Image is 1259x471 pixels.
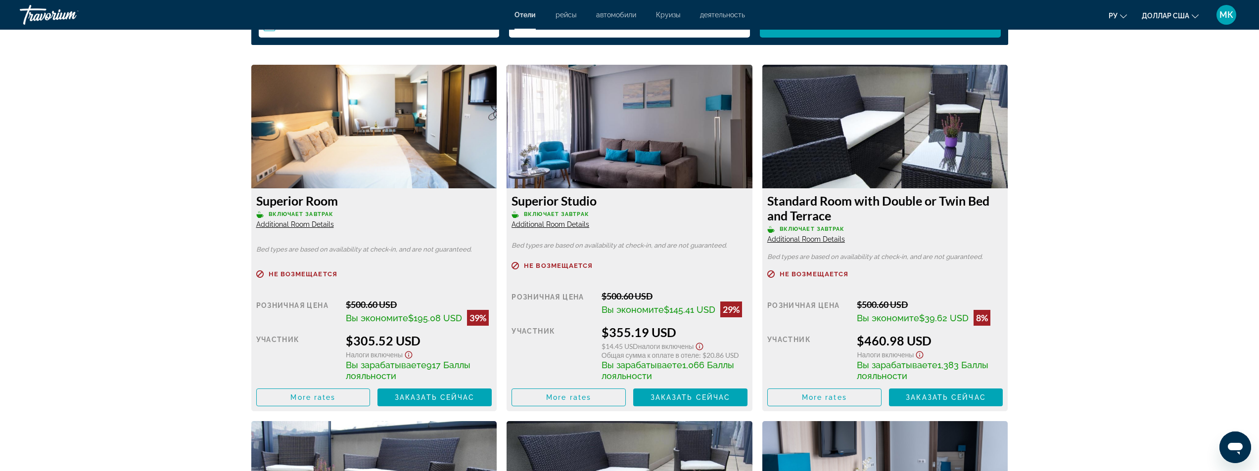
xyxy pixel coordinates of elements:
div: : $20.86 USD [602,351,747,359]
a: рейсы [556,11,576,19]
button: Show Taxes and Fees disclaimer [694,340,705,351]
span: Не возмещается [524,262,593,269]
span: 1,066 Баллы лояльности [602,360,734,381]
button: More rates [512,388,626,406]
font: доллар США [1142,12,1189,20]
div: Розничная цена [512,291,594,317]
img: 8e277234-454b-4520-a7d9-cbbef51de7bc.jpeg [251,65,497,188]
h3: Superior Studio [512,193,747,208]
span: $145.41 USD [664,304,715,315]
button: Show Taxes and Fees disclaimer [914,348,926,359]
font: МК [1219,9,1233,20]
button: Заказать сейчас [377,388,492,406]
div: Розничная цена [767,299,850,326]
a: деятельность [700,11,745,19]
img: 951b11a0-de8e-4e5c-8663-bc113de13079.jpeg [507,65,752,188]
span: $39.62 USD [919,313,969,323]
span: Не возмещается [269,271,337,277]
span: Заказать сейчас [395,393,475,401]
span: 917 Баллы лояльности [346,360,470,381]
span: Включает завтрак [780,226,845,232]
a: автомобили [596,11,636,19]
div: $355.19 USD [602,325,747,340]
div: Розничная цена [256,299,339,326]
span: Вы экономите [857,313,919,323]
a: Круизы [656,11,680,19]
button: More rates [256,388,371,406]
button: Изменить язык [1109,8,1127,23]
span: Вы экономите [346,313,408,323]
p: Bed types are based on availability at check-in, and are not guaranteed. [256,246,492,253]
div: 39% [467,310,489,326]
span: Вы экономите [602,304,664,315]
span: Не возмещается [780,271,848,277]
div: 8% [974,310,990,326]
span: More rates [546,393,591,401]
p: Bed types are based on availability at check-in, and are not guaranteed. [512,242,747,249]
iframe: Кнопка запуска окна обмена сообщениями [1219,431,1251,463]
div: $500.60 USD [602,291,747,301]
p: Bed types are based on availability at check-in, and are not guaranteed. [767,254,1003,260]
span: Заказать сейчас [651,393,731,401]
div: $305.52 USD [346,333,492,348]
div: участник [512,325,594,381]
h3: Superior Room [256,193,492,208]
span: Вы зарабатываете [346,360,426,370]
span: 1,383 Баллы лояльности [857,360,988,381]
font: ру [1109,12,1118,20]
span: Налоги включены [857,350,914,359]
button: More rates [767,388,882,406]
img: 235d5860-e1a0-46b6-8323-1b3e5b6c56d5.jpeg [762,65,1008,188]
div: участник [767,333,850,381]
button: Изменить валюту [1142,8,1199,23]
span: Вы зарабатываете [857,360,937,370]
div: $500.60 USD [346,299,492,310]
button: Меню пользователя [1213,4,1239,25]
a: Отели [514,11,536,19]
span: Вы зарабатываете [602,360,682,370]
span: Включает завтрак [524,211,589,217]
span: Налоги включены [638,342,694,350]
span: More rates [802,393,847,401]
span: Включает завтрак [269,211,334,217]
span: Налоги включены [346,350,403,359]
h3: Standard Room with Double or Twin Bed and Terrace [767,193,1003,223]
div: Search widget [259,13,1001,38]
span: Additional Room Details [256,220,334,228]
div: $500.60 USD [857,299,1003,310]
span: Additional Room Details [512,220,589,228]
span: Заказать сейчас [906,393,986,401]
span: Additional Room Details [767,235,845,243]
div: участник [256,333,339,381]
div: $460.98 USD [857,333,1003,348]
span: $195.08 USD [408,313,462,323]
button: Check-in date: Oct 4, 2025 Check-out date: Oct 7, 2025 [259,13,500,38]
button: Заказать сейчас [889,388,1003,406]
a: Травориум [20,2,119,28]
button: Заказать сейчас [633,388,747,406]
span: Общая сумма к оплате в отеле [602,351,699,359]
button: Show Taxes and Fees disclaimer [403,348,415,359]
div: 29% [720,301,742,317]
span: More rates [290,393,335,401]
span: $14.45 USD [602,342,638,350]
